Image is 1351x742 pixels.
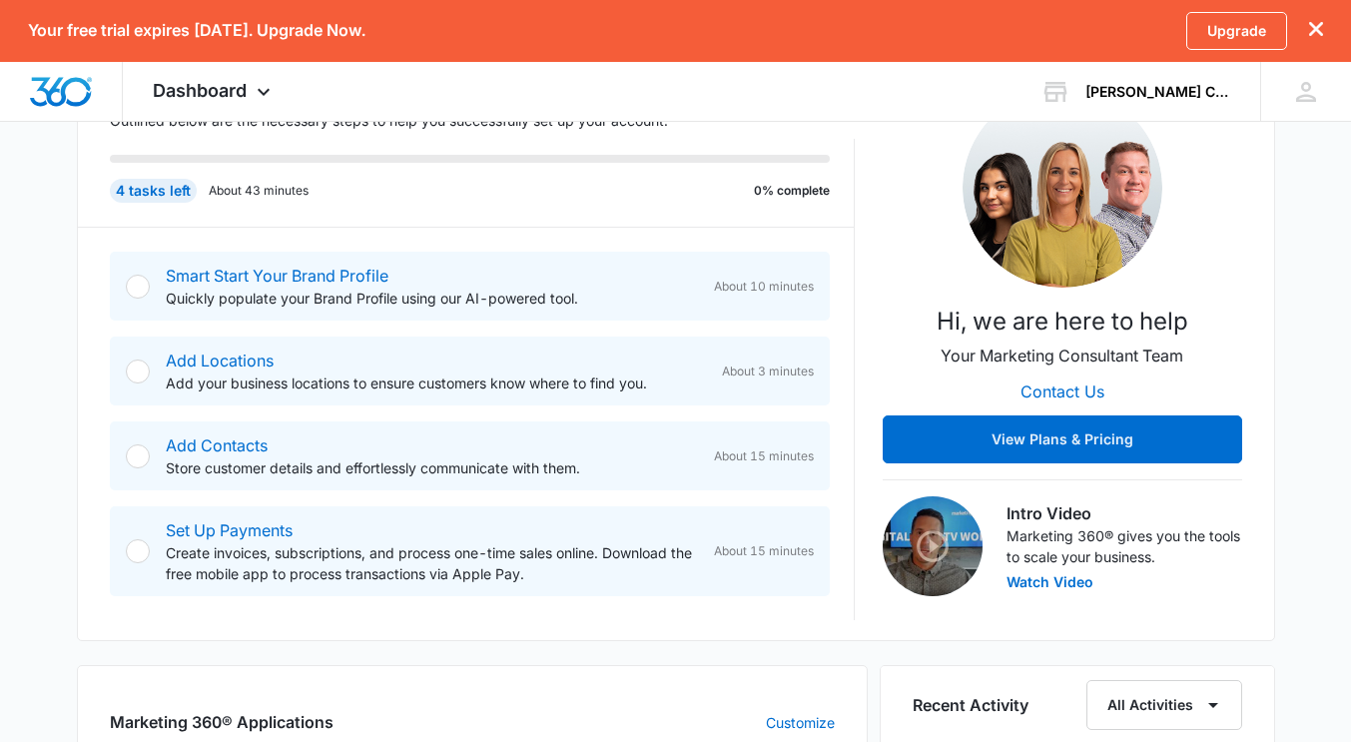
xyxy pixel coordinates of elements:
[714,447,814,465] span: About 15 minutes
[166,266,388,286] a: Smart Start Your Brand Profile
[1086,680,1242,730] button: All Activities
[166,435,268,455] a: Add Contacts
[1309,21,1323,40] button: dismiss this dialog
[1001,368,1124,415] button: Contact Us
[28,21,365,40] p: Your free trial expires [DATE]. Upgrade Now.
[714,278,814,296] span: About 10 minutes
[937,304,1188,340] p: Hi, we are here to help
[1007,501,1242,525] h3: Intro Video
[766,712,835,733] a: Customize
[1007,525,1242,567] p: Marketing 360® gives you the tools to scale your business.
[714,542,814,560] span: About 15 minutes
[153,80,247,101] span: Dashboard
[166,351,274,371] a: Add Locations
[166,288,698,309] p: Quickly populate your Brand Profile using our AI-powered tool.
[110,710,334,734] h2: Marketing 360® Applications
[166,542,698,584] p: Create invoices, subscriptions, and process one-time sales online. Download the free mobile app t...
[1007,575,1093,589] button: Watch Video
[754,182,830,200] p: 0% complete
[883,496,983,596] img: Intro Video
[1085,84,1231,100] div: account name
[883,415,1242,463] button: View Plans & Pricing
[209,182,309,200] p: About 43 minutes
[941,344,1183,368] p: Your Marketing Consultant Team
[166,372,706,393] p: Add your business locations to ensure customers know where to find you.
[1186,12,1287,50] a: Upgrade
[913,693,1028,717] h6: Recent Activity
[166,520,293,540] a: Set Up Payments
[166,457,698,478] p: Store customer details and effortlessly communicate with them.
[110,179,197,203] div: 4 tasks left
[722,363,814,380] span: About 3 minutes
[123,62,306,121] div: Dashboard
